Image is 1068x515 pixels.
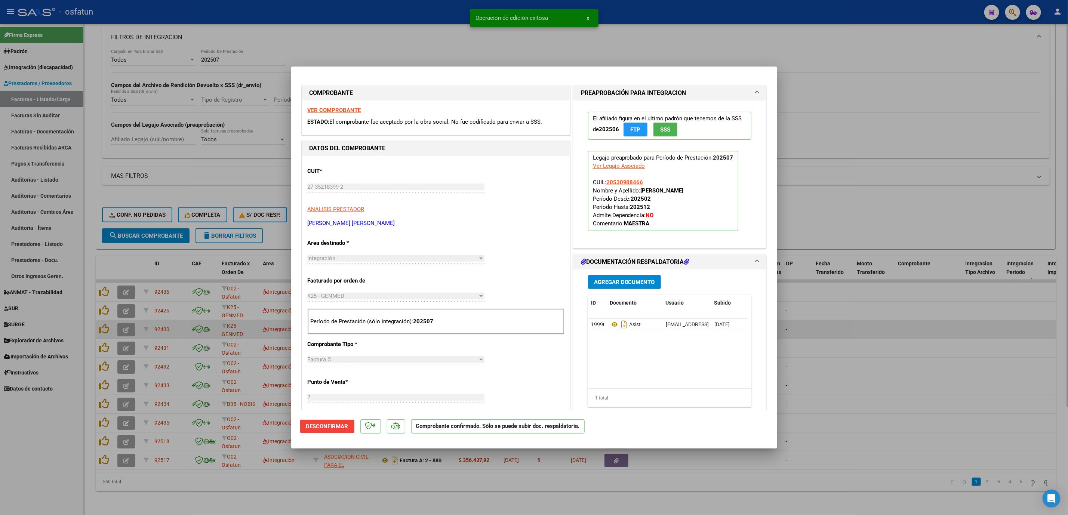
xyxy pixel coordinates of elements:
[593,179,684,227] span: CUIL: Nombre y Apellido: Período Desde: Período Hasta: Admite Dependencia:
[588,151,738,231] p: Legajo preaprobado para Período de Prestación:
[1043,490,1061,508] div: Open Intercom Messenger
[308,378,385,386] p: Punto de Venta
[663,295,711,311] datatable-header-cell: Usuario
[607,295,663,311] datatable-header-cell: Documento
[593,162,645,170] div: Ver Legajo Asociado
[573,101,766,248] div: PREAPROBACIÓN PARA INTEGRACION
[573,269,766,425] div: DOCUMENTACIÓN RESPALDATORIA
[573,86,766,101] mat-expansion-panel-header: PREAPROBACIÓN PARA INTEGRACION
[641,187,684,194] strong: [PERSON_NAME]
[581,89,686,98] h1: PREAPROBACIÓN PARA INTEGRACION
[594,279,655,286] span: Agregar Documento
[308,340,385,349] p: Comprobante Tipo *
[653,123,677,136] button: SSS
[588,389,752,407] div: 1 total
[624,123,647,136] button: FTP
[619,318,629,330] i: Descargar documento
[606,179,643,186] span: 20530988466
[300,420,354,433] button: Desconfirmar
[310,145,386,152] strong: DATOS DEL COMPROBANTE
[588,275,661,289] button: Agregar Documento
[476,14,548,22] span: Operación de edición exitosa
[308,107,361,114] a: VER COMPROBANTE
[610,321,641,327] span: Asist
[581,11,595,25] button: x
[308,293,345,299] span: K25 - GENMED
[714,300,731,306] span: Subido
[581,257,689,266] h1: DOCUMENTACIÓN RESPALDATORIA
[588,295,607,311] datatable-header-cell: ID
[711,295,749,311] datatable-header-cell: Subido
[666,321,792,327] span: [EMAIL_ADDRESS][DOMAIN_NAME] - [PERSON_NAME]
[310,89,353,96] strong: COMPROBANTE
[308,356,332,363] span: Factura C
[599,126,619,133] strong: 202506
[311,317,561,326] p: Período de Prestación (sólo integración):
[308,206,364,213] span: ANALISIS PRESTADOR
[306,423,348,430] span: Desconfirmar
[308,219,564,228] p: [PERSON_NAME] [PERSON_NAME]
[593,220,650,227] span: Comentario:
[624,220,650,227] strong: MAESTRA
[610,300,637,306] span: Documento
[308,118,330,125] span: ESTADO:
[411,419,585,434] p: Comprobante confirmado. Sólo se puede subir doc. respaldatoria.
[308,277,385,285] p: Facturado por orden de
[330,118,542,125] span: El comprobante fue aceptado por la obra social. No fue codificado para enviar a SSS.
[591,321,606,327] span: 19990
[714,321,730,327] span: [DATE]
[588,112,752,140] p: El afiliado figura en el ultimo padrón que tenemos de la SSS de
[666,300,684,306] span: Usuario
[660,126,670,133] span: SSS
[587,15,590,21] span: x
[646,212,654,219] strong: NO
[630,126,640,133] span: FTP
[713,154,733,161] strong: 202507
[591,300,596,306] span: ID
[308,167,385,176] p: CUIT
[308,255,336,262] span: Integración
[308,239,385,247] p: Area destinado *
[413,318,434,325] strong: 202507
[573,255,766,269] mat-expansion-panel-header: DOCUMENTACIÓN RESPALDATORIA
[630,204,650,210] strong: 202512
[631,195,651,202] strong: 202502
